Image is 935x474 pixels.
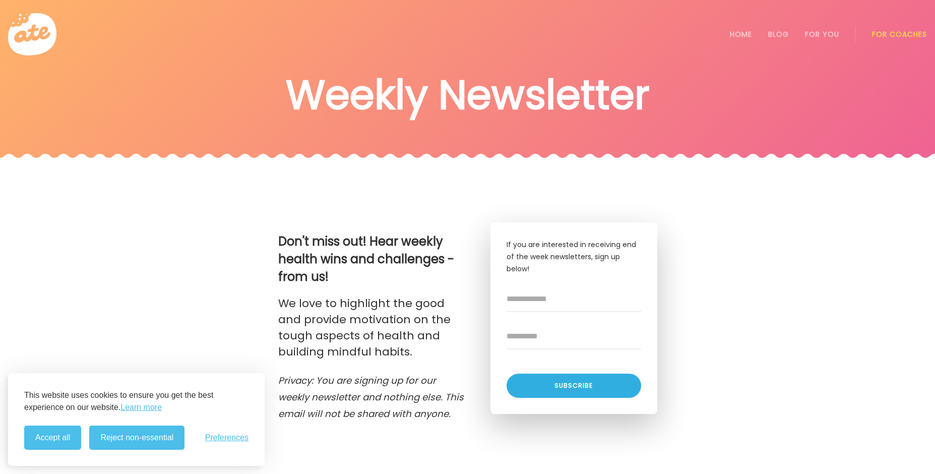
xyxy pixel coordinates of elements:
[507,374,641,398] div: Subscribe
[507,239,641,275] p: If you are interested in receiving end of the week newsletters, sign up below!
[768,30,789,38] a: Blog
[872,30,927,38] a: For Coaches
[278,374,464,420] small: Privacy: You are signing up for our weekly newsletter and nothing else. This email will not be sh...
[89,426,184,450] button: Reject non-essential
[805,30,839,38] a: For You
[24,389,248,413] p: This website uses cookies to ensure you get the best experience on our website.
[24,426,81,450] button: Accept all cookies
[120,401,162,413] a: Learn more
[278,232,466,285] h1: Don't miss out! Hear weekly health wins and challenges - from us!
[205,433,248,442] button: Toggle preferences
[730,30,752,38] a: Home
[278,295,466,360] p: We love to highlight the good and provide motivation on the tough aspects of health and building ...
[286,74,650,116] h1: Weekly Newsletter
[205,433,248,442] span: Preferences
